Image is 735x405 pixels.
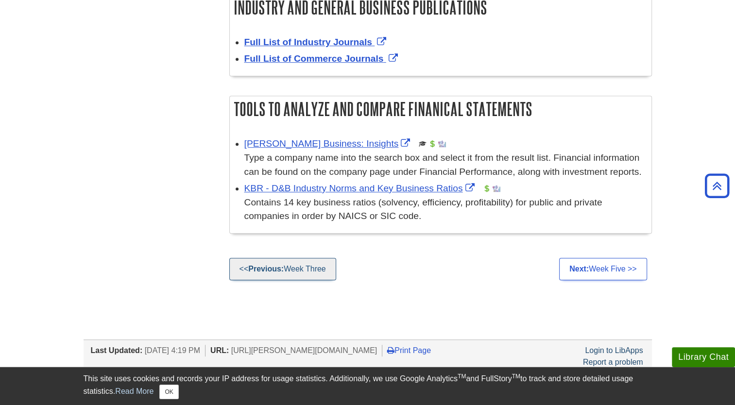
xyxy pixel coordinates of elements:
[428,140,436,148] img: Financial Report
[387,346,394,354] i: Print Page
[458,373,466,380] sup: TM
[419,140,427,148] img: Scholarly or Peer Reviewed
[244,138,413,149] a: Link opens in new window
[244,37,372,47] b: Full List of Industry Journals
[145,346,200,354] span: [DATE] 4:19 PM
[672,347,735,367] button: Library Chat
[583,358,643,366] a: Report a problem
[244,196,647,224] p: Contains 14 key business ratios (solvency, efficiency, profitability) for public and private comp...
[569,265,589,273] strong: Next:
[244,183,477,193] a: Link opens in new window
[91,346,143,354] span: Last Updated:
[84,373,652,399] div: This site uses cookies and records your IP address for usage statistics. Additionally, we use Goo...
[115,387,154,395] a: Read More
[248,265,284,273] strong: Previous:
[493,185,500,192] img: Industry Report
[229,258,336,280] a: <<Previous:Week Three
[559,258,647,280] a: Next:Week Five >>
[585,346,643,354] a: Login to LibApps
[244,37,389,47] a: Link opens in new window
[210,346,229,354] span: URL:
[244,53,384,64] b: Full List of Commerce Journals
[512,373,520,380] sup: TM
[438,140,446,148] img: Industry Report
[387,346,431,354] a: Print Page
[231,346,377,354] span: [URL][PERSON_NAME][DOMAIN_NAME]
[159,385,178,399] button: Close
[244,53,400,64] a: Link opens in new window
[483,185,491,192] img: Financial Report
[230,96,651,122] h2: Tools to Analyze and Compare Finanical Statements
[244,151,647,179] div: Type a company name into the search box and select it from the result list. Financial information...
[701,179,733,192] a: Back to Top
